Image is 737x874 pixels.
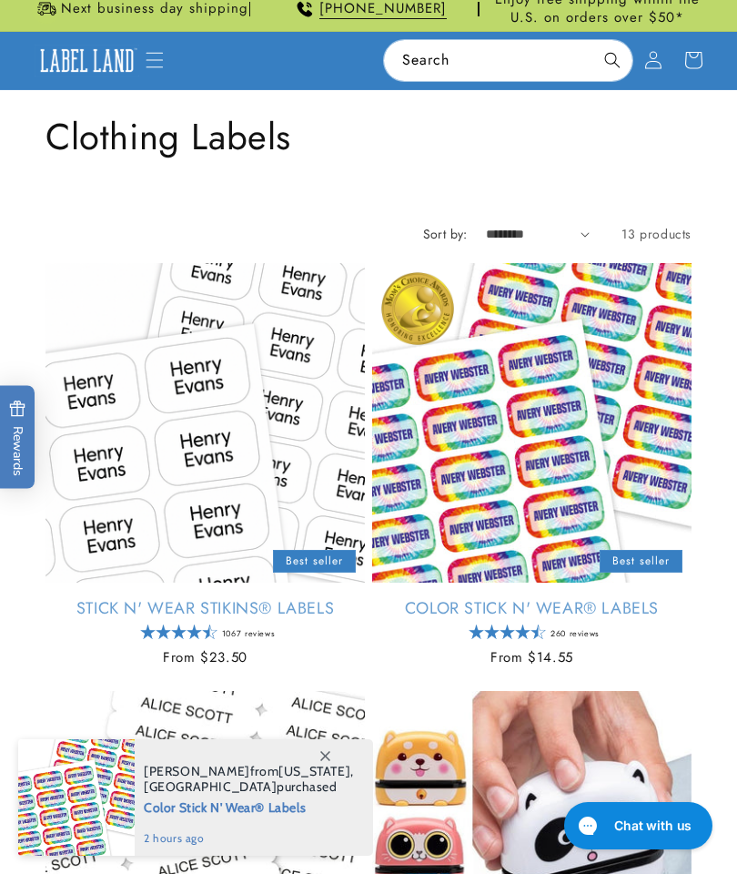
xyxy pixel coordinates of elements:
[372,598,692,619] a: Color Stick N' Wear® Labels
[15,728,231,783] iframe: Sign Up via Text for Offers
[423,225,468,243] label: Sort by:
[144,830,354,847] span: 2 hours ago
[27,37,146,84] a: Label Land
[278,763,350,779] span: [US_STATE]
[9,401,26,476] span: Rewards
[144,764,354,795] span: from , purchased
[45,113,692,160] h1: Clothing Labels
[555,796,719,856] iframe: Gorgias live chat messenger
[592,40,632,80] button: Search
[144,795,354,818] span: Color Stick N' Wear® Labels
[135,40,175,80] summary: Menu
[144,778,277,795] span: [GEOGRAPHIC_DATA]
[35,45,139,77] img: Label Land
[45,598,365,619] a: Stick N' Wear Stikins® Labels
[621,225,692,243] span: 13 products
